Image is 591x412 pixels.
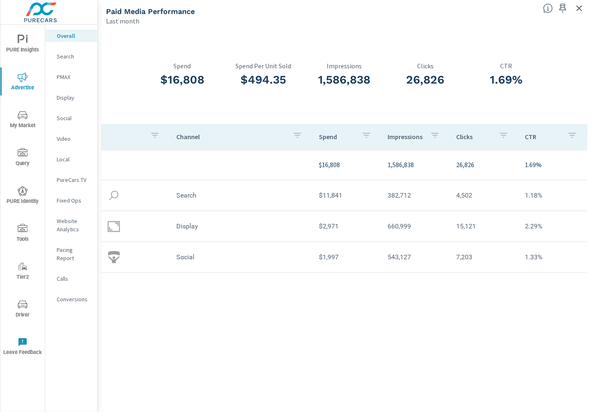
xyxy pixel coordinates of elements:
[57,176,91,184] p: PureCars TV
[170,185,312,206] td: Search
[319,160,374,170] p: $16,808
[381,216,450,237] td: 660,999
[450,247,519,268] td: 7,203
[108,220,120,233] img: icon-display.svg
[142,62,223,70] p: Spend
[457,160,512,170] p: 26,826
[57,295,91,303] p: Conversions
[3,262,42,282] span: Tier2
[57,52,91,61] p: Search
[388,133,424,141] p: Impressions
[108,189,120,202] img: icon-search.svg
[3,72,42,93] span: Advertise
[57,246,91,262] p: Pacing Report
[381,185,450,206] td: 382,712
[543,3,553,13] span: Understand performance metrics over the selected time range.
[304,73,385,87] h3: 1,586,838
[525,133,561,141] p: CTR
[3,338,42,358] span: Leave Feedback
[466,73,547,87] h3: 1.69%
[45,91,97,104] div: Display
[381,247,450,268] td: 543,127
[312,216,381,237] td: $2,971
[45,50,97,63] div: Search
[223,62,304,70] p: Spend Per Unit Sold
[3,224,42,244] span: Tools
[45,133,97,145] div: Video
[3,186,42,206] span: PURE Identity
[385,73,466,87] h3: 26,826
[312,247,381,268] td: $1,997
[3,148,42,168] span: Query
[57,196,91,205] p: Fixed Ops
[519,185,587,206] td: 1.18%
[57,73,91,81] p: PMAX
[223,73,304,87] h3: $494.35
[385,62,466,70] p: Clicks
[57,32,91,40] p: Overall
[3,110,42,130] span: My Market
[319,133,355,141] p: Spend
[57,93,91,102] p: Display
[57,114,91,122] p: Social
[45,215,97,235] div: Website Analytics
[3,300,42,320] span: Driver
[0,25,45,365] div: nav menu
[45,71,97,83] div: PMAX
[525,160,581,170] p: 1.69%
[45,112,97,124] div: Social
[388,160,443,170] p: 1,586,838
[466,62,547,70] p: CTR
[457,133,492,141] p: Clicks
[57,217,91,233] p: Website Analytics
[170,247,312,268] td: Social
[450,185,519,206] td: 4,502
[45,293,97,305] div: Conversions
[519,216,587,237] td: 2.29%
[108,251,120,263] img: icon-social.svg
[45,153,97,165] div: Local
[170,216,312,237] td: Display
[3,35,42,55] span: PURE Insights
[142,73,223,87] h3: $16,808
[45,272,97,285] div: Calls
[57,275,91,283] p: Calls
[45,174,97,186] div: PureCars TV
[45,244,97,264] div: Pacing Report
[57,155,91,163] p: Local
[312,185,381,206] td: $11,841
[106,7,195,16] h5: Paid Media Performance
[45,194,97,207] div: Fixed Ops
[45,30,97,42] div: Overall
[176,133,286,141] p: Channel
[304,62,385,70] p: Impressions
[519,247,587,268] td: 1.33%
[57,135,91,143] p: Video
[106,16,139,26] p: Last month
[450,216,519,237] td: 15,121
